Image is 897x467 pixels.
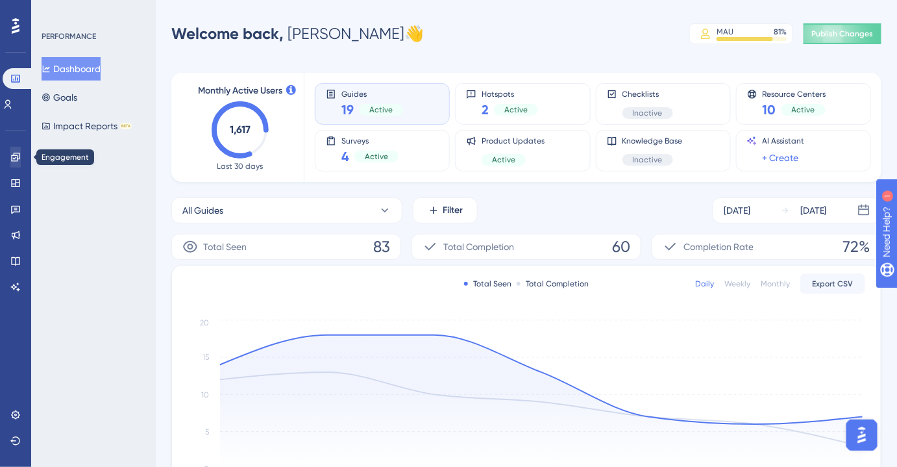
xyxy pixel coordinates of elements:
span: 2 [482,101,489,119]
span: All Guides [182,203,223,218]
span: Publish Changes [811,29,874,39]
div: Monthly [761,279,790,289]
button: All Guides [171,197,402,223]
span: Resource Centers [763,89,826,98]
span: Guides [341,89,403,98]
span: Inactive [633,108,663,118]
span: Welcome back, [171,24,284,43]
tspan: 15 [203,353,209,362]
div: Daily [695,279,714,289]
div: 1 [90,6,94,17]
span: Product Updates [482,136,545,146]
span: AI Assistant [763,136,805,146]
div: [DATE] [724,203,750,218]
span: Knowledge Base [622,136,683,146]
span: Total Seen [203,239,247,255]
button: Impact ReportsBETA [42,114,132,138]
span: Active [365,151,388,162]
span: Total Completion [443,239,514,255]
tspan: 5 [205,427,209,436]
div: [DATE] [800,203,827,218]
span: Active [792,105,815,115]
button: Filter [413,197,478,223]
span: Active [369,105,393,115]
span: 60 [612,236,630,257]
span: 83 [373,236,390,257]
span: Surveys [341,136,399,145]
span: 72% [843,236,870,257]
span: 19 [341,101,354,119]
text: 1,617 [230,123,251,136]
div: BETA [120,123,132,129]
span: Completion Rate [683,239,754,255]
button: Export CSV [800,273,865,294]
iframe: UserGuiding AI Assistant Launcher [842,416,881,455]
tspan: 20 [200,318,209,327]
div: Weekly [724,279,750,289]
a: + Create [763,150,799,166]
span: Active [504,105,528,115]
span: Need Help? [31,3,81,19]
button: Dashboard [42,57,101,81]
tspan: 10 [201,390,209,399]
span: 10 [763,101,776,119]
div: MAU [717,27,733,37]
div: Total Seen [464,279,511,289]
div: 81 % [774,27,787,37]
div: [PERSON_NAME] 👋 [171,23,424,44]
span: Hotspots [482,89,538,98]
span: Last 30 days [217,161,264,171]
span: Filter [443,203,463,218]
button: Publish Changes [804,23,881,44]
span: Monthly Active Users [198,83,282,99]
span: Export CSV [813,279,854,289]
div: Total Completion [517,279,589,289]
span: Active [492,155,515,165]
button: Goals [42,86,77,109]
span: Inactive [633,155,663,165]
div: PERFORMANCE [42,31,96,42]
span: 4 [341,147,349,166]
span: Checklists [622,89,673,99]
